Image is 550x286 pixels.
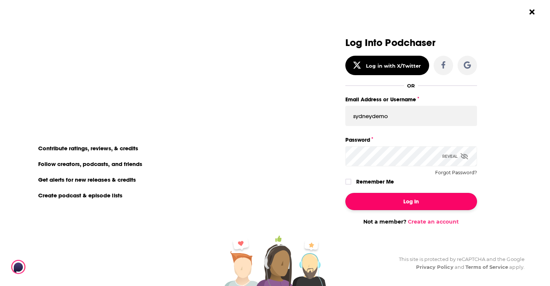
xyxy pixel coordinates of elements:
li: Follow creators, podcasts, and friends [34,159,148,169]
label: Remember Me [356,177,394,187]
button: Close Button [525,5,539,19]
a: create an account [70,39,143,50]
h3: Log Into Podchaser [345,37,477,48]
li: Create podcast & episode lists [34,190,128,200]
a: Create an account [408,218,459,225]
a: Terms of Service [465,264,508,270]
button: Log in with X/Twitter [345,56,429,75]
li: Get alerts for new releases & credits [34,175,141,184]
button: Forgot Password? [435,170,477,175]
div: OR [407,83,415,89]
label: Email Address or Username [345,95,477,104]
li: On Podchaser you can: [34,130,183,137]
div: Reveal [442,146,468,166]
a: Privacy Policy [416,264,453,270]
li: Contribute ratings, reviews, & credits [34,143,144,153]
div: Log in with X/Twitter [366,63,421,69]
a: Podchaser - Follow, Share and Rate Podcasts [11,260,77,274]
img: Podchaser - Follow, Share and Rate Podcasts [11,260,83,274]
button: Log In [345,193,477,210]
div: Not a member? [345,218,477,225]
div: This site is protected by reCAPTCHA and the Google and apply. [393,255,525,271]
input: Email Address or Username [345,106,477,126]
label: Password [345,135,477,145]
